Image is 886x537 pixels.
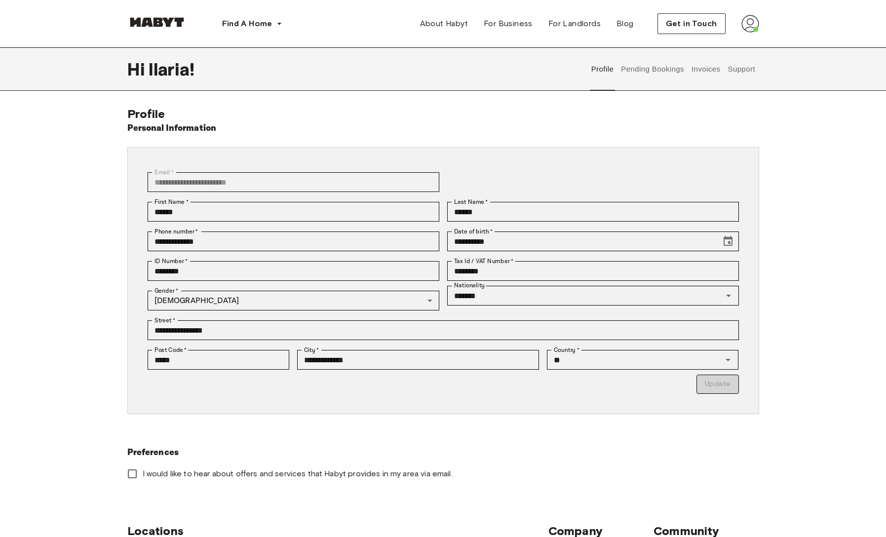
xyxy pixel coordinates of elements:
span: Hi [127,59,149,79]
img: avatar [741,15,759,33]
span: I would like to hear about offers and services that Habyt provides in my area via email. [143,468,453,479]
label: Phone number [154,227,198,236]
label: City [304,345,319,354]
div: [DEMOGRAPHIC_DATA] [148,291,439,310]
a: About Habyt [412,14,476,34]
button: Open [722,289,735,303]
a: For Landlords [540,14,609,34]
label: Tax Id / VAT Number [454,257,513,266]
div: user profile tabs [587,47,759,91]
span: For Landlords [548,18,601,30]
button: Find A Home [214,14,290,34]
label: ID Number [154,257,188,266]
h6: Personal Information [127,121,217,135]
button: Pending Bookings [620,47,686,91]
span: About Habyt [420,18,468,30]
label: Nationality [454,281,485,290]
label: Gender [154,286,178,295]
button: Choose date, selected date is Jul 11, 1998 [718,231,738,251]
a: Blog [609,14,642,34]
div: You can't change your email address at the moment. Please reach out to customer support in case y... [148,172,439,192]
span: Profile [127,107,165,121]
label: First Name [154,197,189,206]
span: Find A Home [222,18,272,30]
button: Support [727,47,757,91]
label: Date of birth [454,227,493,236]
button: Profile [590,47,615,91]
label: Last Name [454,197,488,206]
label: Street [154,316,175,325]
span: Ilaria ! [149,59,194,79]
button: Open [721,353,735,367]
h6: Preferences [127,446,759,460]
label: Email [154,168,174,177]
span: For Business [484,18,533,30]
label: Country [554,345,579,354]
img: Habyt [127,17,187,27]
label: Post Code [154,345,187,354]
a: For Business [476,14,540,34]
span: Blog [616,18,634,30]
span: Get in Touch [666,18,717,30]
button: Get in Touch [657,13,726,34]
button: Invoices [690,47,721,91]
